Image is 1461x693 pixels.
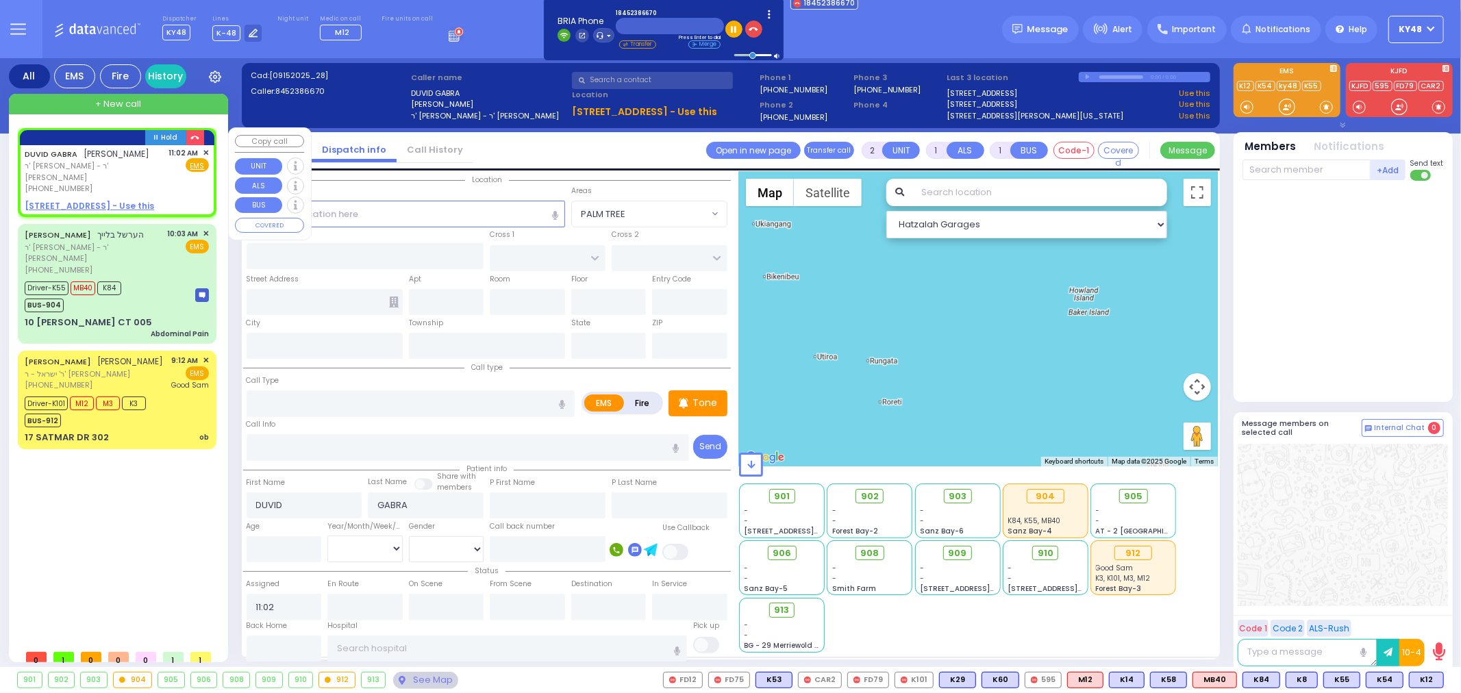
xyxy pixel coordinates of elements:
label: Street Address [247,274,299,285]
a: [STREET_ADDRESS] [947,99,1018,110]
button: Covered [1098,142,1139,159]
label: Caller: [251,86,407,97]
span: K3 [122,396,146,410]
span: [PHONE_NUMBER] [25,183,92,194]
span: Internal Chat [1375,423,1425,433]
div: 905 [158,672,184,688]
label: Destination [571,579,612,590]
input: Search a contact [572,72,733,89]
a: Use this [1179,88,1210,99]
label: Use Callback [662,522,710,533]
button: Code 1 [1238,620,1269,637]
span: M12 [335,27,349,38]
span: PALM TREE [572,201,708,226]
li: Transfer [619,40,656,49]
img: comment-alt.png [1365,425,1372,432]
button: 10-4 [1399,639,1425,666]
span: - [745,620,749,630]
label: [PHONE_NUMBER] [760,84,827,94]
a: Use this [1179,110,1210,122]
span: [STREET_ADDRESS][PERSON_NAME] [1008,583,1137,594]
span: BUS-904 [25,299,64,312]
img: red-radio-icon.svg [1031,677,1038,683]
span: 0 [81,652,101,662]
span: - [745,516,749,526]
span: 10:03 AM [168,229,199,239]
span: Forest Bay-2 [832,526,878,536]
span: 901 [774,490,790,503]
div: All [9,64,50,88]
label: Caller name [411,72,567,84]
span: - [920,516,924,526]
button: Toggle fullscreen view [1184,179,1211,206]
input: Search location here [247,201,565,227]
label: Fire units on call [382,15,433,23]
div: BLS [1366,672,1403,688]
span: ✕ [203,355,209,366]
span: 908 [860,546,879,560]
div: FD12 [663,672,703,688]
span: - [832,505,836,516]
button: ALS [235,177,282,194]
span: [STREET_ADDRESS][PERSON_NAME] [920,583,1049,594]
span: 8452386670 [275,86,325,97]
a: K55 [1302,81,1321,91]
label: Assigned [247,579,280,590]
span: - [745,563,749,573]
div: FD79 [847,672,889,688]
span: 11:02 AM [169,148,199,158]
a: 595 [1373,81,1393,91]
div: 901 [18,672,42,688]
label: On Scene [409,579,442,590]
span: 1 [190,652,211,662]
span: K-48 [212,25,240,41]
span: M12 [70,396,94,410]
label: Cross 1 [490,229,514,240]
label: From Scene [490,579,532,590]
span: - [920,563,924,573]
span: PALM TREE [571,201,727,227]
div: BLS [1286,672,1318,688]
span: [09152025_28] [269,70,328,81]
span: Sanz Bay-6 [920,526,964,536]
label: Floor [571,274,588,285]
div: K29 [939,672,976,688]
a: CAR2 [1419,81,1444,91]
a: [PERSON_NAME] [25,356,91,367]
span: - [832,573,836,583]
div: BLS [1409,672,1444,688]
label: [PHONE_NUMBER] [853,84,921,94]
span: 18452386670 [616,10,724,18]
span: EMS [186,366,209,380]
button: +Add [1371,160,1406,180]
div: BLS [756,672,792,688]
li: Merge [688,40,721,49]
button: Code-1 [1053,142,1095,159]
div: BLS [1150,672,1187,688]
div: 10 [PERSON_NAME] CT 005 [25,316,152,329]
span: [PHONE_NUMBER] [25,379,92,390]
span: Driver-K55 [25,281,68,295]
label: [PHONE_NUMBER] [760,112,827,122]
span: 909 [949,546,967,560]
button: Drag Pegman onto the map to open Street View [1184,423,1211,450]
span: - [745,505,749,516]
u: EMS [190,161,205,171]
label: Room [490,274,510,285]
div: 909 [256,672,282,688]
a: Call History [397,143,473,156]
div: ob [199,432,209,442]
div: BLS [1323,672,1360,688]
input: Search member [1243,160,1371,180]
span: K3, K101, M3, M12 [1096,573,1151,583]
u: [STREET_ADDRESS] - Use this [25,200,154,212]
a: K54 [1256,81,1275,91]
div: 912 [319,672,355,688]
div: K8 [1286,672,1318,688]
span: Phone 2 [760,99,849,111]
span: 903 [949,490,966,503]
div: See map [393,672,458,689]
label: Last 3 location [947,72,1079,84]
label: ר' [PERSON_NAME] - ר' [PERSON_NAME] [411,110,567,122]
h5: Message members on selected call [1243,419,1362,437]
